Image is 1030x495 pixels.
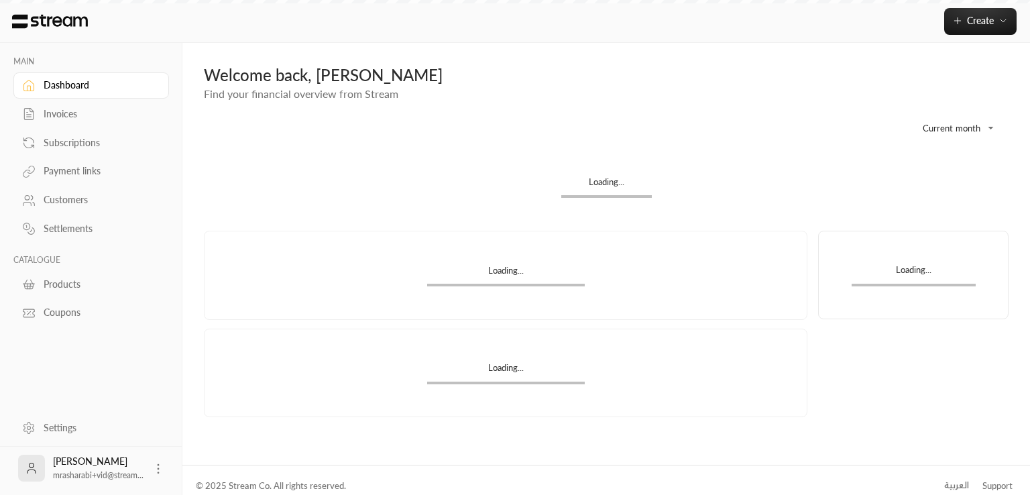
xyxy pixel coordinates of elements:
div: © 2025 Stream Co. All rights reserved. [196,480,346,493]
span: mrasharabi+vid@stream... [53,470,144,480]
a: Customers [13,187,169,213]
div: Settings [44,421,152,435]
div: Customers [44,193,152,207]
div: Products [44,278,152,291]
p: CATALOGUE [13,255,169,266]
button: Create [944,8,1017,35]
div: Current month [901,111,1002,146]
a: Settlements [13,216,169,242]
span: Find your financial overview from Stream [204,87,398,100]
div: Invoices [44,107,152,121]
a: Settings [13,415,169,441]
div: Loading... [427,264,585,284]
div: Settlements [44,222,152,235]
div: Loading... [561,176,652,195]
div: Subscriptions [44,136,152,150]
div: Loading... [852,264,976,283]
a: Coupons [13,300,169,326]
div: Dashboard [44,78,152,92]
div: Coupons [44,306,152,319]
a: Dashboard [13,72,169,99]
img: Logo [11,14,89,29]
div: Payment links [44,164,152,178]
span: Create [967,15,994,26]
a: Payment links [13,158,169,184]
a: Subscriptions [13,129,169,156]
div: [PERSON_NAME] [53,455,144,482]
div: العربية [944,479,969,492]
a: Invoices [13,101,169,127]
p: MAIN [13,56,169,67]
div: Loading... [427,362,585,381]
a: Products [13,271,169,297]
div: Welcome back, [PERSON_NAME] [204,64,1009,86]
